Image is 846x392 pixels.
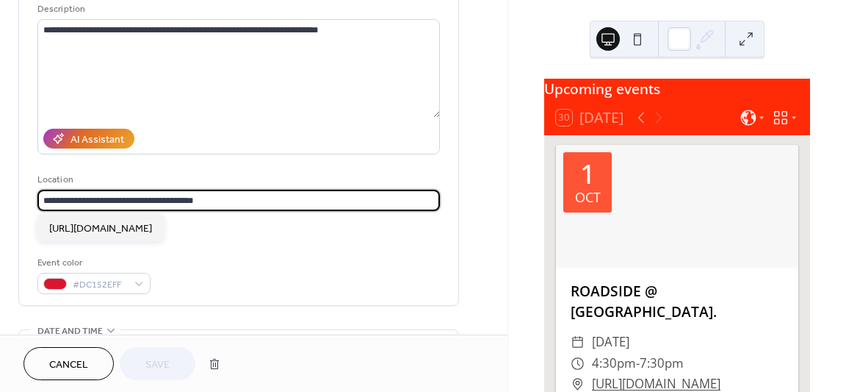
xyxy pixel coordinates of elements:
[544,79,810,100] div: Upcoming events
[575,190,601,204] div: Oct
[49,221,152,237] span: [URL][DOMAIN_NAME]
[592,332,629,353] span: [DATE]
[43,129,134,149] button: AI Assistant
[37,255,148,271] div: Event color
[571,353,585,374] div: ​
[23,347,114,380] button: Cancel
[640,353,684,374] span: 7:30pm
[37,324,103,339] span: Date and time
[37,172,437,188] div: Location
[592,353,636,374] span: 4:30pm
[37,1,437,17] div: Description
[73,277,127,293] span: #DC152EFF
[49,357,88,373] span: Cancel
[70,132,124,148] div: AI Assistant
[571,332,585,353] div: ​
[571,281,717,322] a: ROADSIDE @ [GEOGRAPHIC_DATA].
[636,353,640,374] span: -
[580,161,596,188] div: 1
